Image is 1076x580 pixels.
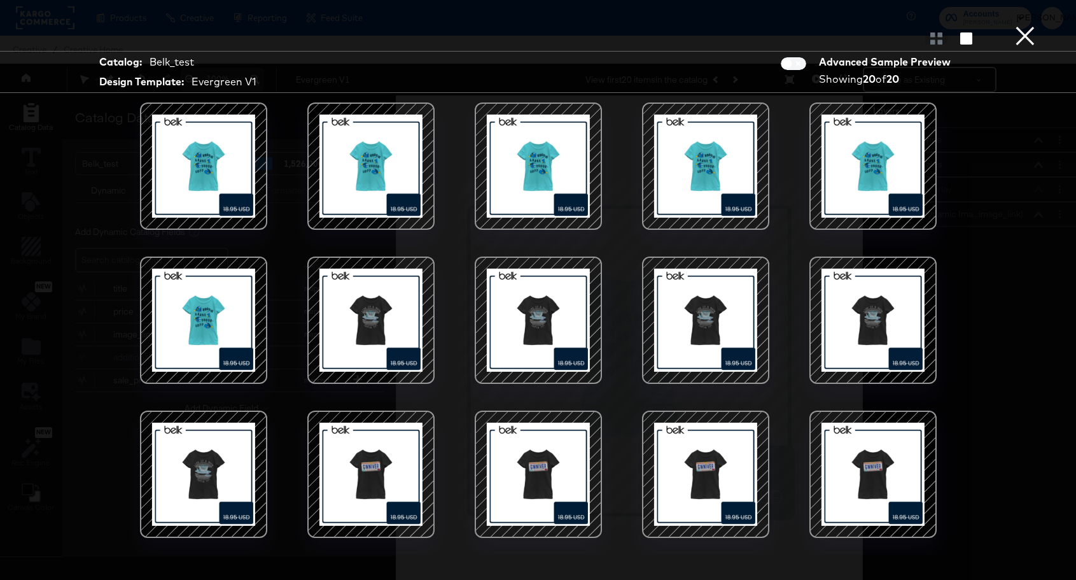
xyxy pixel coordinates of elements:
div: Advanced Sample Preview [819,55,955,69]
div: Evergreen V1 [192,74,256,89]
div: Belk_test [150,55,194,69]
strong: Design Template: [99,74,184,89]
div: Showing of [819,72,955,87]
strong: 20 [863,73,876,85]
strong: Catalog: [99,55,142,69]
strong: 20 [886,73,899,85]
